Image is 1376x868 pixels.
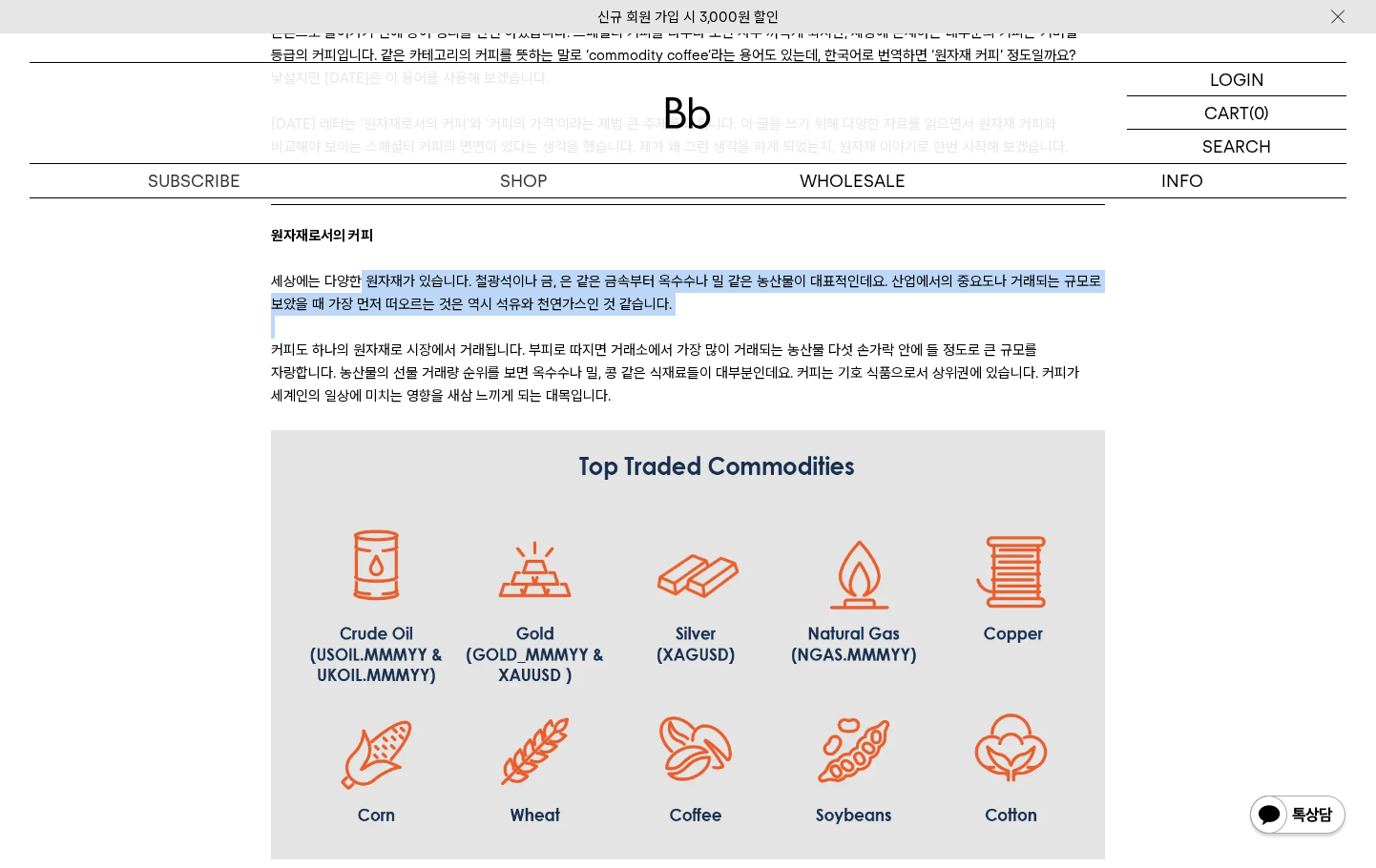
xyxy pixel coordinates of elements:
p: LOGIN [1210,63,1264,95]
p: 세상에는 다양한 원자재가 있습니다. 철광석이나 금, 은 같은 금속부터 옥수수나 밀 같은 농산물이 대표적인데요. 산업에서의 중요도나 거래되는 규모로 보았을 때 가장 먼저 떠오르... [271,270,1104,316]
a: 신규 회원 가입 시 3,000원 할인 [597,9,779,26]
b: 원자재로서의 커피 [271,227,373,244]
a: SHOP [359,164,688,197]
p: SEARCH [1202,130,1271,163]
p: CART [1204,96,1249,129]
a: LOGIN [1127,63,1346,96]
img: 로고 [665,97,711,129]
p: WHOLESALE [688,164,1017,197]
p: INFO [1017,164,1346,197]
a: CART (0) [1127,96,1346,130]
p: 커피도 하나의 원자재로 시장에서 거래됩니다. 부피로 따지면 거래소에서 가장 많이 거래되는 농산물 다섯 손가락 안에 들 정도로 큰 규모를 자랑합니다. 농산물의 선물 거래량 순위... [271,339,1104,407]
a: SUBSCRIBE [30,164,359,197]
img: 3583a27aac9f5c5429e4b3f881018b56_173205.png [271,430,1104,859]
p: (0) [1249,96,1269,129]
img: 카카오톡 채널 1:1 채팅 버튼 [1248,794,1347,839]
